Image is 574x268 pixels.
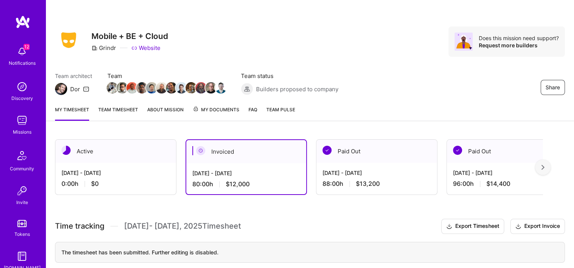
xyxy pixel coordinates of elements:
button: Share [541,80,565,95]
img: Team Member Avatar [186,82,197,93]
img: Team Member Avatar [107,82,118,93]
div: 96:00 h [453,180,561,188]
img: Active [61,146,71,155]
span: Team architect [55,72,92,80]
div: Paid Out [447,140,568,163]
div: Active [55,140,176,163]
span: Team [107,72,226,80]
a: Team Member Avatar [196,81,206,94]
span: $13,200 [356,180,380,188]
a: Team Pulse [266,106,295,121]
span: Team Pulse [266,107,295,112]
img: Team Member Avatar [176,82,187,93]
img: teamwork [14,113,30,128]
a: About Mission [147,106,184,121]
div: 80:00 h [192,180,300,188]
img: Team Member Avatar [116,82,128,93]
img: Avatar [454,33,473,51]
a: Team Member Avatar [216,81,226,94]
a: Team Member Avatar [137,81,147,94]
div: 88:00 h [322,180,431,188]
span: $0 [91,180,99,188]
img: Team Member Avatar [136,82,148,93]
span: My Documents [193,106,239,114]
span: Time tracking [55,221,104,231]
span: Team status [241,72,338,80]
a: Team Member Avatar [157,81,167,94]
img: Community [13,146,31,165]
a: Team timesheet [98,106,138,121]
img: tokens [17,220,27,227]
img: Team Member Avatar [156,82,167,93]
div: Dor [70,85,80,93]
img: Invite [14,183,30,198]
img: Team Member Avatar [205,82,217,93]
a: Team Member Avatar [167,81,176,94]
img: Team Member Avatar [126,82,138,93]
span: Share [546,84,560,91]
div: Notifications [9,59,36,67]
button: Export Timesheet [441,219,504,234]
div: Tokens [14,230,30,238]
span: 12 [24,44,30,50]
div: [DATE] - [DATE] [453,169,561,177]
div: Invite [16,198,28,206]
a: Team Member Avatar [206,81,216,94]
a: FAQ [248,106,257,121]
span: [DATE] - [DATE] , 2025 Timesheet [124,221,241,231]
i: icon Download [515,223,521,231]
a: Team Member Avatar [147,81,157,94]
i: icon CompanyGray [91,45,98,51]
div: Invoiced [186,140,306,163]
div: Grindr [91,44,116,52]
div: Does this mission need support? [479,34,559,42]
img: Team Member Avatar [195,82,207,93]
div: Missions [13,128,31,136]
img: Paid Out [322,146,332,155]
span: $14,400 [486,180,510,188]
img: right [541,165,544,170]
img: discovery [14,79,30,94]
div: Discovery [11,94,33,102]
div: Paid Out [316,140,437,163]
div: [DATE] - [DATE] [192,169,300,177]
img: Team Member Avatar [215,82,226,93]
i: icon Download [446,223,452,231]
div: Request more builders [479,42,559,49]
div: The timesheet has been submitted. Further editing is disabled. [55,242,565,263]
div: 0:00 h [61,180,170,188]
div: [DATE] - [DATE] [322,169,431,177]
img: Paid Out [453,146,462,155]
a: Team Member Avatar [117,81,127,94]
h3: Mobile + BE + Cloud [91,31,168,41]
a: Team Member Avatar [107,81,117,94]
img: Invoiced [196,146,205,155]
div: [DATE] - [DATE] [61,169,170,177]
a: Website [131,44,160,52]
img: bell [14,44,30,59]
img: logo [15,15,30,29]
span: $12,000 [226,180,250,188]
img: Team Architect [55,83,67,95]
img: Team Member Avatar [146,82,157,93]
img: guide book [14,249,30,264]
i: icon Mail [83,86,89,92]
button: Export Invoice [510,219,565,234]
img: Builders proposed to company [241,83,253,95]
a: Team Member Avatar [127,81,137,94]
a: My timesheet [55,106,89,121]
a: My Documents [193,106,239,121]
img: Team Member Avatar [166,82,177,93]
span: Builders proposed to company [256,85,338,93]
a: Team Member Avatar [186,81,196,94]
div: Community [10,165,34,173]
a: Team Member Avatar [176,81,186,94]
img: Company Logo [55,30,82,50]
